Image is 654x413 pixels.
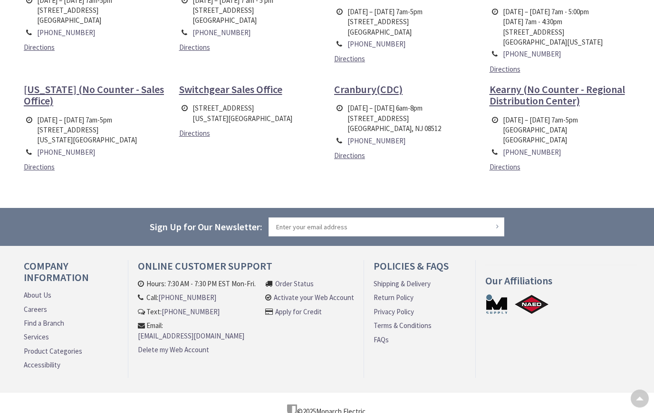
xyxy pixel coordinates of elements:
span: [US_STATE] (No Counter - Sales Office) [24,83,164,108]
a: [PHONE_NUMBER] [37,28,95,38]
span: Directions [179,129,210,138]
a: Delete my Web Account [138,345,209,355]
h4: Policies & FAQs [374,261,466,279]
td: [STREET_ADDRESS] [US_STATE][GEOGRAPHIC_DATA] [190,103,295,125]
span: Directions [334,55,365,64]
td: [DATE] – [DATE] 7am-5pm [STREET_ADDRESS] [US_STATE][GEOGRAPHIC_DATA] [35,114,139,147]
a: Cranbury(CDC) [334,84,403,95]
a: Careers [24,305,47,315]
a: Directions [179,43,210,53]
span: Directions [490,163,520,172]
a: Find a Branch [24,319,64,329]
a: [PHONE_NUMBER] [347,39,405,49]
a: [PHONE_NUMBER] [162,307,220,317]
a: Directions [334,54,365,64]
td: [DATE] – [DATE] 7am - 5:00pm [DATE] 7am - 4:30pm [STREET_ADDRESS] [GEOGRAPHIC_DATA][US_STATE] [500,6,605,49]
a: Kearny (No Counter - Regional Distribution Center) [490,84,631,107]
li: Call: [138,293,260,303]
a: FAQs [374,335,389,345]
td: [DATE] – [DATE] 7am-5pm [GEOGRAPHIC_DATA] [GEOGRAPHIC_DATA] [500,114,580,147]
h4: Our Affiliations [485,275,637,294]
a: Directions [24,43,55,53]
a: NAED [514,294,549,315]
td: [DATE] – [DATE] 6am-8pm [STREET_ADDRESS] [GEOGRAPHIC_DATA], NJ 08512 [345,103,443,135]
a: Directions [490,162,520,172]
span: Directions [24,163,55,172]
li: Hours: 7:30 AM - 7:30 PM EST Mon-Fri. [138,279,260,289]
h4: Online Customer Support [138,261,354,279]
input: Enter your email address [269,218,504,237]
a: Directions [334,151,365,161]
a: [PHONE_NUMBER] [347,136,405,146]
a: Privacy Policy [374,307,414,317]
a: [PHONE_NUMBER] [503,148,561,158]
a: Directions [179,129,210,139]
a: Services [24,332,49,342]
a: Order Status [275,279,314,289]
a: Apply for Credit [275,307,322,317]
a: MSUPPLY [485,294,508,315]
a: Shipping & Delivery [374,279,431,289]
span: Directions [490,65,520,74]
a: [PHONE_NUMBER] [37,148,95,158]
a: Directions [490,65,520,75]
span: Kearny (No Counter - Regional Distribution Center) [490,83,625,108]
span: Switchgear Sales Office [179,83,282,96]
span: Directions [334,151,365,160]
a: Accessibility [24,360,60,370]
span: Directions [179,43,210,52]
a: Directions [24,162,55,172]
a: Return Policy [374,293,414,303]
a: Product Categories [24,347,82,357]
a: Switchgear Sales Office [179,84,282,95]
a: [PHONE_NUMBER] [158,293,216,303]
span: Directions [24,43,55,52]
span: Sign Up for Our Newsletter: [150,221,262,233]
li: Text: [138,307,260,317]
span: Cranbury(CDC) [334,83,403,96]
a: [PHONE_NUMBER] [192,28,250,38]
a: [US_STATE] (No Counter - Sales Office) [24,84,165,107]
a: Activate your Web Account [274,293,354,303]
a: About Us [24,291,51,300]
li: Email: [138,321,260,341]
a: [EMAIL_ADDRESS][DOMAIN_NAME] [138,331,244,341]
a: [PHONE_NUMBER] [503,49,561,59]
a: Terms & Conditions [374,321,432,331]
td: [DATE] – [DATE] 7am-5pm [STREET_ADDRESS] [GEOGRAPHIC_DATA] [345,6,425,38]
h4: Company Information [24,261,118,291]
